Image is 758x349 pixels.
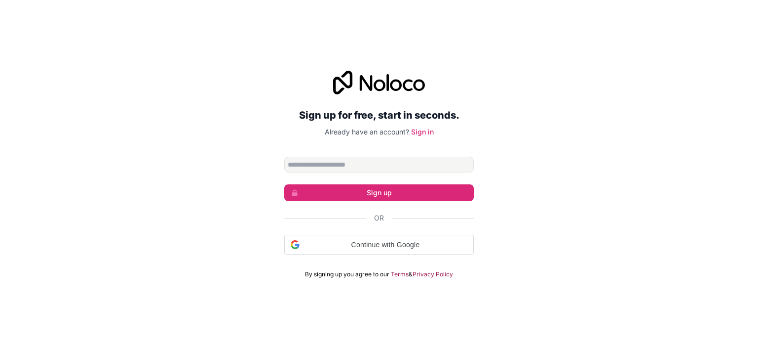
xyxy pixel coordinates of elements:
[303,240,467,250] span: Continue with Google
[284,106,474,124] h2: Sign up for free, start in seconds.
[413,270,453,278] a: Privacy Policy
[284,157,474,173] input: Email address
[374,213,384,223] span: Or
[411,128,434,136] a: Sign in
[284,235,474,255] div: Continue with Google
[305,270,389,278] span: By signing up you agree to our
[284,184,474,201] button: Sign up
[391,270,409,278] a: Terms
[325,128,409,136] span: Already have an account?
[409,270,413,278] span: &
